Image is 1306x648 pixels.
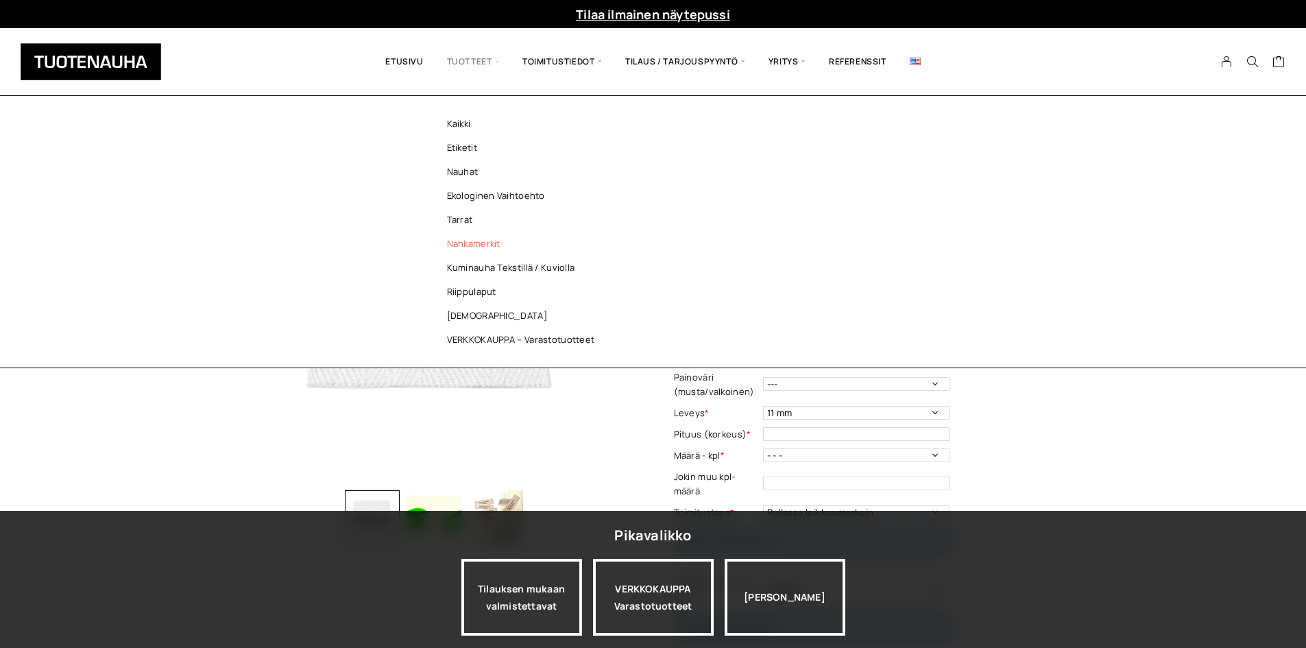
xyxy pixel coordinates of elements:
[425,136,624,160] a: Etiketit
[425,160,624,184] a: Nauhat
[576,6,730,23] a: Tilaa ilmainen näytepussi
[21,43,161,80] img: Tuotenauha Oy
[910,58,921,65] img: English
[614,523,691,548] div: Pikavalikko
[593,559,714,636] div: VERKKOKAUPPA Varastotuotteet
[425,208,624,232] a: Tarrat
[511,38,614,85] span: Toimitustiedot
[817,38,898,85] a: Referenssit
[374,38,435,85] a: Etusivu
[674,406,760,420] label: Leveys
[425,280,624,304] a: Riippulaput
[425,304,624,328] a: [DEMOGRAPHIC_DATA]
[425,112,624,136] a: Kaikki
[425,328,624,352] a: VERKKOKAUPPA – Varastotuotteet
[1272,55,1285,71] a: Cart
[425,232,624,256] a: Nahkamerkit
[674,370,760,399] label: Painoväri (musta/valkoinen)
[593,559,714,636] a: VERKKOKAUPPAVarastotuotteet
[425,184,624,208] a: Ekologinen vaihtoehto
[757,38,817,85] span: Yritys
[614,38,757,85] span: Tilaus / Tarjouspyyntö
[461,559,582,636] a: Tilauksen mukaan valmistettavat
[674,470,760,499] label: Jokin muu kpl-määrä
[1240,56,1266,68] button: Search
[435,38,511,85] span: Tuotteet
[725,559,845,636] div: [PERSON_NAME]
[674,427,760,442] label: Pituus (korkeus)
[407,490,461,545] img: Puuvilla 2
[1213,56,1240,68] a: My Account
[425,256,624,280] a: Kuminauha tekstillä / kuviolla
[674,448,760,463] label: Määrä - kpl
[468,490,523,545] img: Puuvilla 3
[674,505,760,520] label: Toimitustapa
